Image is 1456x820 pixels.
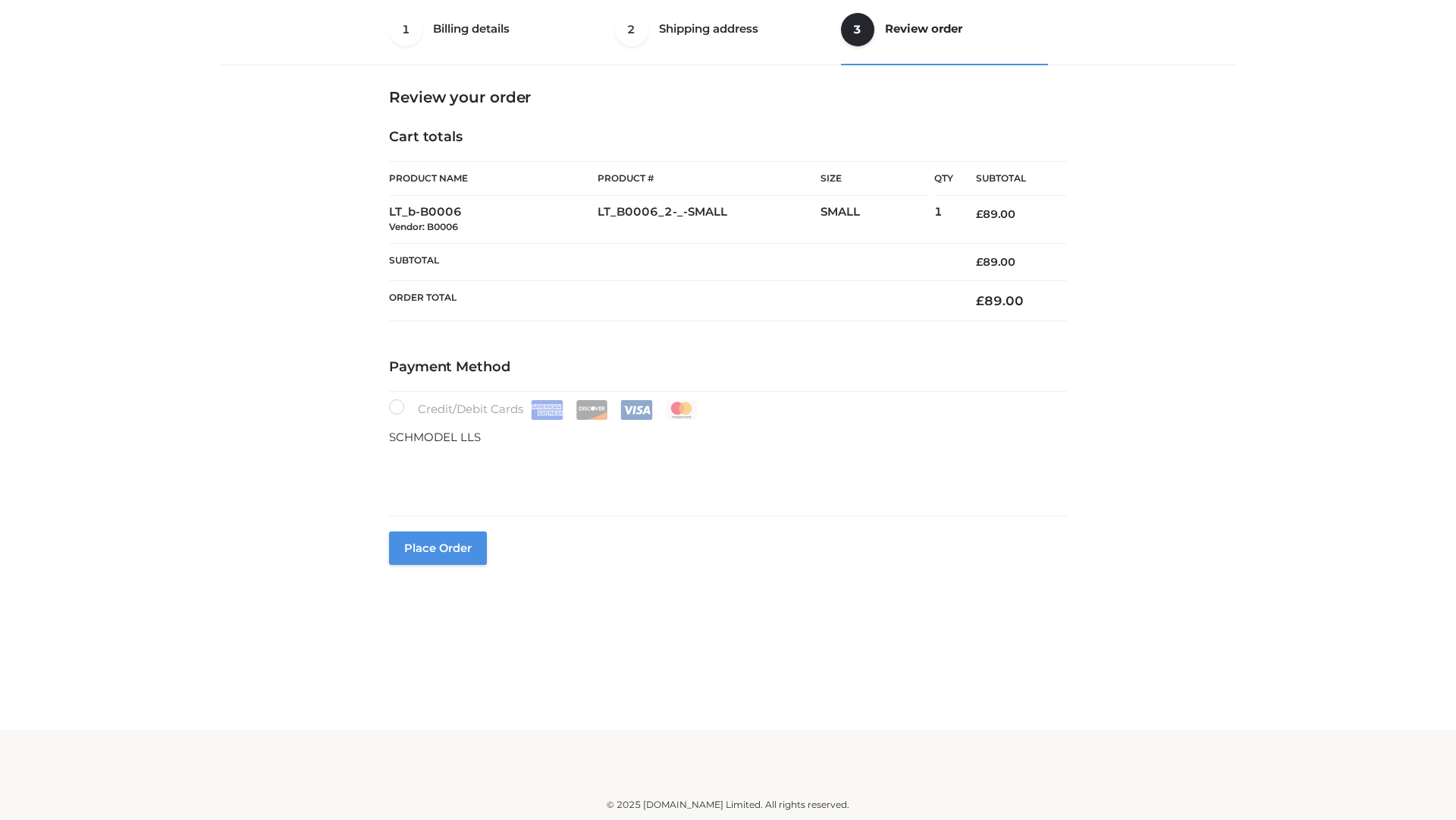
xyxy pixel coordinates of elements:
[389,221,458,232] small: Vendor: B0006
[389,359,1067,376] h4: Payment Method
[389,196,598,244] td: LT_b-B0006
[531,400,563,420] img: Amex
[389,129,1067,146] h4: Cart totals
[386,443,1064,499] iframe: Secure payment input frame
[665,400,698,420] img: Mastercard
[821,162,927,196] th: Size
[976,207,1015,221] bdi: 89.00
[976,293,1024,308] bdi: 89.00
[389,88,1067,106] h3: Review your order
[953,162,1067,196] th: Subtotal
[576,400,608,420] img: Discover
[389,243,953,280] th: Subtotal
[821,196,934,244] td: SMALL
[389,399,699,420] label: Credit/Debit Cards
[389,531,487,565] button: Place order
[598,196,821,244] td: LT_B0006_2-_-SMALL
[620,400,653,420] img: Visa
[389,281,953,321] th: Order Total
[976,207,983,221] span: £
[225,797,1231,812] div: © 2025 [DOMAIN_NAME] Limited. All rights reserved.
[976,255,983,269] span: £
[976,293,984,308] span: £
[934,161,953,196] th: Qty
[934,196,953,244] td: 1
[598,161,821,196] th: Product #
[976,255,1015,269] bdi: 89.00
[389,161,598,196] th: Product Name
[389,427,1067,447] p: SCHMODEL LLS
